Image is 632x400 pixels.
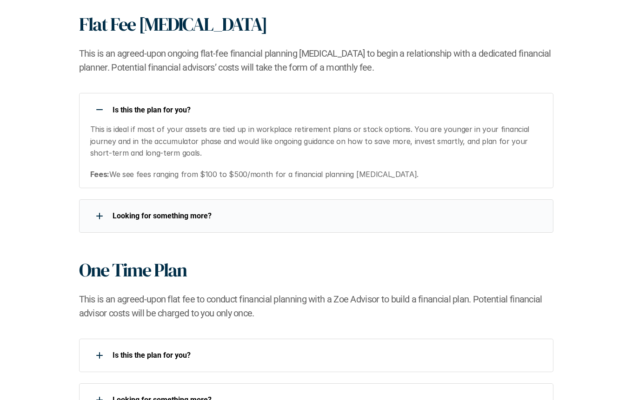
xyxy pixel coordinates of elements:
h2: This is an agreed-upon ongoing flat-fee financial planning [MEDICAL_DATA] to begin a relationship... [79,46,553,74]
h2: This is an agreed-upon flat fee to conduct financial planning with a Zoe Advisor to build a finan... [79,292,553,320]
p: Is this the plan for you?​ [113,105,541,114]
h1: Flat Fee [MEDICAL_DATA] [79,13,267,35]
p: This is ideal if most of your assets are tied up in workplace retirement plans or stock options. ... [90,124,542,159]
h1: One Time Plan [79,259,186,281]
p: Looking for something more?​ [113,211,541,220]
p: Is this the plan for you?​ [113,351,541,360]
p: We see fees ranging from $100 to $500/month for a financial planning [MEDICAL_DATA]. [90,169,542,181]
strong: Fees: [90,170,109,179]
